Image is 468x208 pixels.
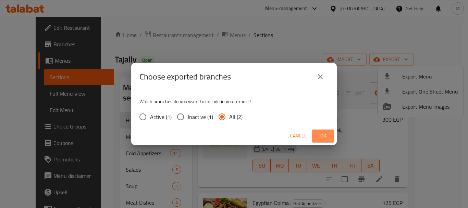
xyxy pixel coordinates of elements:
[312,69,329,85] button: close
[312,130,334,142] button: Ok
[188,113,213,121] span: Inactive (1)
[150,113,172,121] span: Active (1)
[139,71,231,82] h2: Choose exported branches
[229,113,243,121] span: All (2)
[287,130,309,142] button: Cancel
[139,98,329,105] p: Which branches do you want to include in your export?
[318,132,329,140] span: Ok
[290,132,307,140] span: Cancel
